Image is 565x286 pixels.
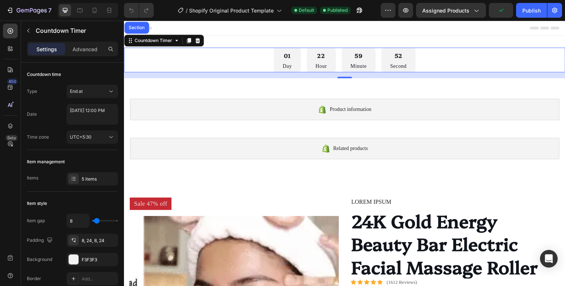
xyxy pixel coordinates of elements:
[27,275,41,282] div: Border
[7,79,18,84] div: 450
[263,259,293,265] p: (1612 Reviews)
[159,30,168,40] div: 01
[82,176,116,182] div: 5 items
[36,45,57,53] p: Settings
[227,188,436,258] h1: 24K Gold Energy Beauty Bar Electric Facial Massage Roller
[27,71,61,78] div: Countdown time
[192,30,203,40] div: 22
[416,3,486,18] button: Assigned Products
[27,217,45,224] div: Item gap
[266,30,283,40] div: 52
[6,135,18,141] div: Beta
[70,88,83,94] span: End at
[522,7,541,14] div: Publish
[209,123,244,132] span: Related products
[36,26,115,35] p: Countdown Timer
[27,200,47,207] div: Item style
[124,3,154,18] div: Undo/Redo
[27,175,38,181] div: Items
[3,5,22,9] div: Section
[27,236,54,245] div: Padding
[67,85,118,98] button: End at
[82,237,116,244] div: 8, 24, 8, 24
[124,21,565,286] iframe: Design area
[192,43,203,49] p: Hour
[540,250,558,268] div: Open Intercom Messenger
[27,256,52,263] div: Background
[299,7,314,14] span: Default
[48,6,51,15] p: 7
[27,134,49,140] div: Time zone
[227,178,435,185] p: Lorem ipsum
[27,111,37,118] div: Date
[70,134,92,140] span: UTC+5:30
[189,7,274,14] span: Shopify Original Product Template
[72,45,97,53] p: Advanced
[67,130,118,144] button: UTC+5:30
[206,84,247,93] span: Product information
[227,30,243,40] div: 59
[227,43,243,49] p: Minute
[327,7,348,14] span: Published
[82,257,116,263] div: F3F3F3
[9,17,50,23] div: Countdown Timer
[27,88,37,95] div: Type
[67,214,89,227] input: Auto
[186,7,188,14] span: /
[159,43,168,49] p: Day
[82,276,116,282] div: Add...
[422,7,469,14] span: Assigned Products
[266,43,283,49] p: Second
[27,158,65,165] div: Item management
[3,3,55,18] button: 7
[6,177,47,189] pre: Sale 47% off
[516,3,547,18] button: Publish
